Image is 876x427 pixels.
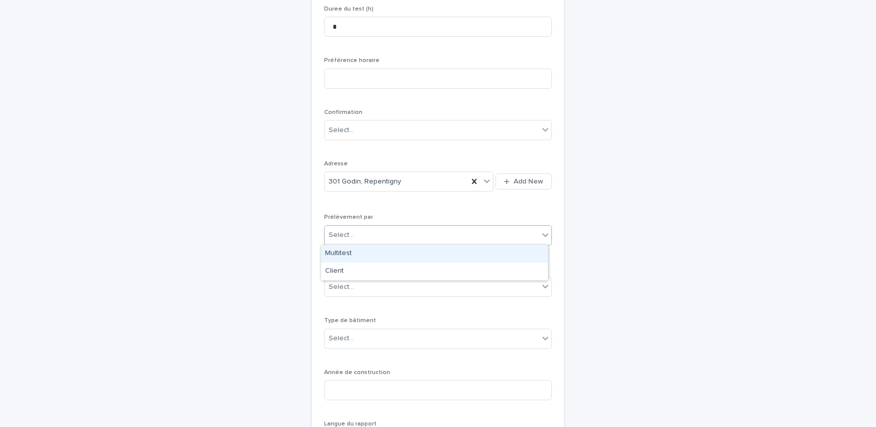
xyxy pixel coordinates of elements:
[324,421,377,427] span: Langue du rapport
[329,230,354,240] div: Select...
[495,173,552,190] button: Add New
[324,57,380,64] span: Préférence horaire
[324,109,362,115] span: Confirmation
[321,263,548,280] div: Client
[324,6,373,12] span: Duree du test (h)
[321,245,548,263] div: Multitest
[329,176,401,187] span: 301 Godin, Repentigny
[324,370,390,376] span: Année de construction
[324,161,348,167] span: Adresse
[329,125,354,136] div: Select...
[324,214,373,220] span: Prélèvement par
[329,282,354,292] div: Select...
[324,318,376,324] span: Type de bâtiment
[514,178,543,185] span: Add New
[329,333,354,344] div: Select...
